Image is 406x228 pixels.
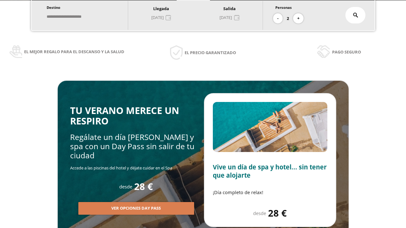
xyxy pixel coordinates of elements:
button: - [273,13,283,24]
span: 28 € [134,181,153,192]
span: desde [119,183,132,190]
span: desde [253,210,266,216]
span: El mejor regalo para el descanso y la salud [24,48,124,55]
img: Slide2.BHA6Qswy.webp [213,102,327,152]
a: Ver opciones Day Pass [78,205,194,211]
button: + [293,13,304,24]
span: Vive un día de spa y hotel... sin tener que alojarte [213,163,327,180]
span: TU VERANO MERECE UN RESPIRO [70,104,179,127]
span: El precio garantizado [185,49,236,56]
span: Ver opciones Day Pass [111,205,161,212]
span: 28 € [268,208,287,218]
span: Pago seguro [332,48,361,55]
button: Ver opciones Day Pass [78,202,194,215]
span: Destino [47,5,60,10]
span: 2 [287,15,289,22]
span: Regálate un día [PERSON_NAME] y spa con un Day Pass sin salir de tu ciudad [70,132,194,161]
span: Accede a las piscinas del hotel y déjate cuidar en el Spa [70,165,172,171]
span: ¡Día completo de relax! [213,189,263,195]
span: Personas [275,5,292,10]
